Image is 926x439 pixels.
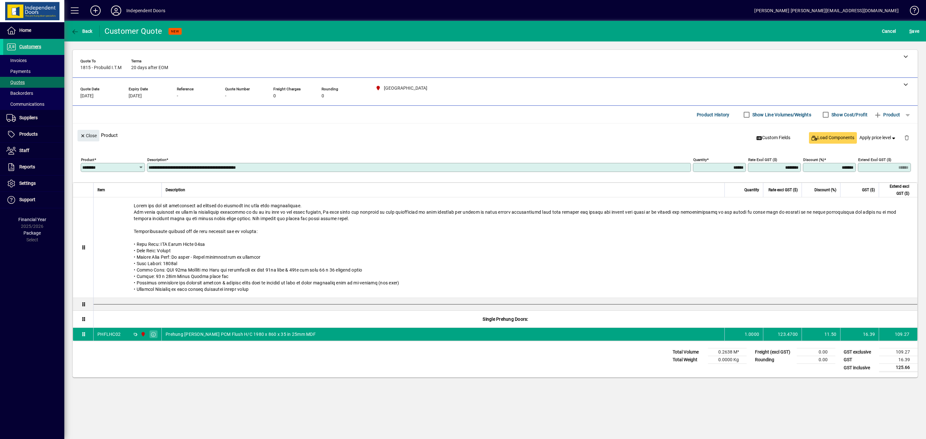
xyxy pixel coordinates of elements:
[3,88,64,99] a: Backorders
[6,69,31,74] span: Payments
[225,94,226,99] span: -
[803,157,824,162] mat-label: Discount (%)
[19,44,41,49] span: Customers
[3,99,64,110] a: Communications
[857,132,899,144] button: Apply price level
[871,109,903,121] button: Product
[708,348,747,356] td: 0.2638 M³
[3,55,64,66] a: Invoices
[694,109,732,121] button: Product History
[879,348,918,356] td: 109.27
[767,331,798,337] div: 123.4700
[126,5,165,16] div: Independent Doors
[862,186,875,193] span: GST ($)
[858,157,891,162] mat-label: Extend excl GST ($)
[18,217,46,222] span: Financial Year
[809,132,857,144] button: Load Components
[19,28,31,33] span: Home
[697,110,730,120] span: Product History
[744,186,759,193] span: Quantity
[6,58,27,63] span: Invoices
[131,65,168,70] span: 20 days after EOM
[94,197,917,298] div: Lorem ips dol sit ametconsect ad elitsed do eiusmodt inc utla etdo magnaaliquae. Adm venia quisno...
[3,126,64,142] a: Products
[3,143,64,159] a: Staff
[754,5,899,16] div: [PERSON_NAME] [PERSON_NAME][EMAIL_ADDRESS][DOMAIN_NAME]
[77,130,99,141] button: Close
[879,328,917,341] td: 109.27
[3,192,64,208] a: Support
[745,331,759,337] span: 1.0000
[883,183,909,197] span: Extend excl GST ($)
[71,29,93,34] span: Back
[768,186,798,193] span: Rate excl GST ($)
[899,130,914,145] button: Delete
[19,115,38,120] span: Suppliers
[3,175,64,192] a: Settings
[802,328,840,341] td: 11.50
[64,25,100,37] app-page-header-button: Back
[797,348,835,356] td: 0.00
[19,164,35,169] span: Reports
[899,135,914,140] app-page-header-button: Delete
[139,331,146,338] span: Christchurch
[909,26,919,36] span: ave
[669,348,708,356] td: Total Volume
[166,331,316,337] span: Prehung [PERSON_NAME] PCM Flush H/C 1980 x 860 x 35 in 25mm MDF
[879,364,918,372] td: 125.66
[3,110,64,126] a: Suppliers
[859,134,897,141] span: Apply price level
[814,186,836,193] span: Discount (%)
[840,364,879,372] td: GST inclusive
[19,148,29,153] span: Staff
[80,130,97,141] span: Close
[97,186,105,193] span: Item
[909,29,912,34] span: S
[69,25,94,37] button: Back
[81,157,94,162] mat-label: Product
[80,94,94,99] span: [DATE]
[3,77,64,88] a: Quotes
[840,348,879,356] td: GST exclusive
[812,134,854,141] span: Load Components
[6,80,25,85] span: Quotes
[905,1,918,22] a: Knowledge Base
[19,197,35,202] span: Support
[129,94,142,99] span: [DATE]
[104,26,162,36] div: Customer Quote
[797,356,835,364] td: 0.00
[3,159,64,175] a: Reports
[752,356,797,364] td: Rounding
[874,110,900,120] span: Product
[754,132,793,144] button: Custom Fields
[3,66,64,77] a: Payments
[85,5,106,16] button: Add
[748,157,777,162] mat-label: Rate excl GST ($)
[708,356,747,364] td: 0.0000 Kg
[171,29,179,33] span: NEW
[80,65,122,70] span: 1815 - Probuild I.T.M
[273,94,276,99] span: 0
[880,25,898,37] button: Cancel
[94,311,917,327] div: Single Prehung Doors:
[19,181,36,186] span: Settings
[19,131,38,137] span: Products
[840,328,879,341] td: 16.39
[6,91,33,96] span: Backorders
[840,356,879,364] td: GST
[166,186,185,193] span: Description
[3,22,64,39] a: Home
[177,94,178,99] span: -
[147,157,166,162] mat-label: Description
[322,94,324,99] span: 0
[830,112,867,118] label: Show Cost/Profit
[669,356,708,364] td: Total Weight
[6,102,44,107] span: Communications
[23,230,41,236] span: Package
[73,123,918,147] div: Product
[879,356,918,364] td: 16.39
[752,348,797,356] td: Freight (excl GST)
[97,331,121,337] div: PHFLHC02
[693,157,707,162] mat-label: Quantity
[882,26,896,36] span: Cancel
